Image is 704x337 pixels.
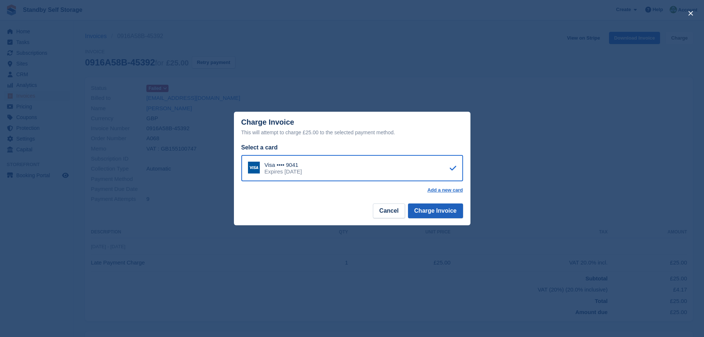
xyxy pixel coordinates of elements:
[373,203,405,218] button: Cancel
[241,128,463,137] div: This will attempt to charge £25.00 to the selected payment method.
[241,143,463,152] div: Select a card
[248,162,260,173] img: Visa Logo
[427,187,463,193] a: Add a new card
[408,203,463,218] button: Charge Invoice
[265,162,302,168] div: Visa •••• 9041
[685,7,697,19] button: close
[265,168,302,175] div: Expires [DATE]
[241,118,463,137] div: Charge Invoice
